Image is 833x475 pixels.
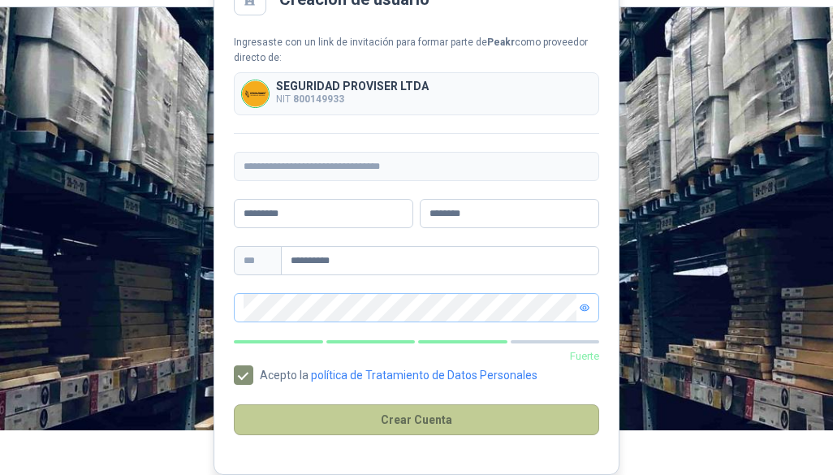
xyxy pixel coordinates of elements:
a: política de Tratamiento de Datos Personales [311,369,537,382]
span: eye [580,303,589,313]
b: Peakr [487,37,515,48]
p: SEGURIDAD PROVISER LTDA [276,80,429,92]
button: Crear Cuenta [234,404,599,435]
span: Acepto la [253,369,544,381]
p: NIT [276,92,429,107]
div: Ingresaste con un link de invitación para formar parte de como proveedor directo de: [234,35,599,66]
p: Fuerte [234,348,599,365]
b: 800149933 [293,93,344,105]
img: Company Logo [242,80,269,107]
